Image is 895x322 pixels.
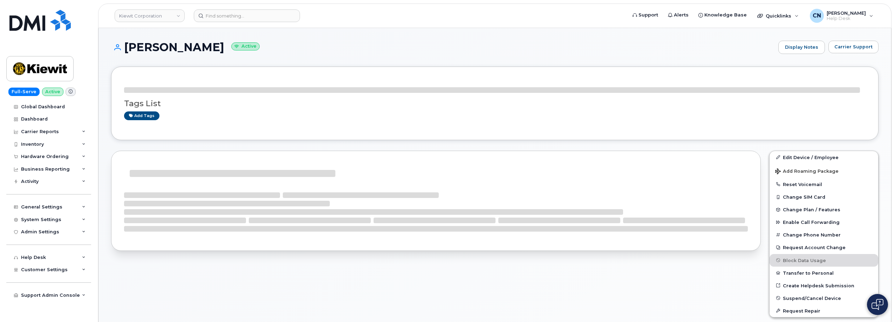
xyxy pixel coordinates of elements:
small: Active [231,42,260,50]
a: Create Helpdesk Submission [770,279,878,292]
span: Change Plan / Features [783,207,840,212]
button: Add Roaming Package [770,164,878,178]
button: Reset Voicemail [770,178,878,191]
h1: [PERSON_NAME] [111,41,775,53]
span: Add Roaming Package [775,169,839,175]
span: Enable Call Forwarding [783,220,840,225]
h3: Tags List [124,99,866,108]
a: Add tags [124,111,159,120]
button: Change Phone Number [770,228,878,241]
button: Change SIM Card [770,191,878,203]
button: Suspend/Cancel Device [770,292,878,304]
button: Request Repair [770,304,878,317]
button: Carrier Support [828,41,879,53]
a: Edit Device / Employee [770,151,878,164]
button: Transfer to Personal [770,267,878,279]
button: Block Data Usage [770,254,878,267]
span: Carrier Support [834,43,873,50]
button: Request Account Change [770,241,878,254]
span: Suspend/Cancel Device [783,295,841,301]
button: Enable Call Forwarding [770,216,878,228]
button: Change Plan / Features [770,203,878,216]
img: Open chat [872,299,883,310]
a: Display Notes [778,41,825,54]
